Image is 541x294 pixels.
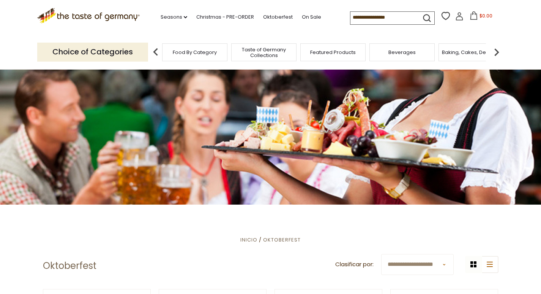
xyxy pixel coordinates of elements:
a: Baking, Cakes, Desserts [442,49,501,55]
a: On Sale [302,13,321,21]
a: Food By Category [173,49,217,55]
a: Beverages [388,49,416,55]
a: Seasons [161,13,187,21]
button: $0.00 [465,11,497,23]
a: Taste of Germany Collections [233,47,294,58]
span: $0.00 [479,13,492,19]
img: next arrow [489,44,504,60]
a: Oktoberfest [263,13,293,21]
h1: Oktoberfest [43,260,96,272]
a: Inicio [240,236,257,243]
img: previous arrow [148,44,163,60]
p: Choice of Categories [37,43,148,61]
a: Featured Products [310,49,356,55]
a: Oktoberfest [263,236,301,243]
a: Christmas - PRE-ORDER [196,13,254,21]
label: Clasificar por: [335,260,374,269]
